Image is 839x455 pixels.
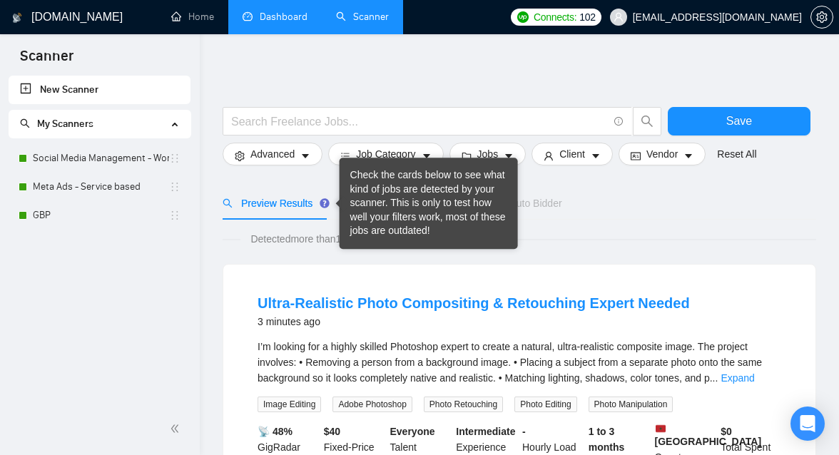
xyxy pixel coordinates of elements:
b: $ 0 [721,426,732,437]
span: Client [559,146,585,162]
span: user [614,12,624,22]
a: homeHome [171,11,214,23]
button: settingAdvancedcaret-down [223,143,322,165]
button: setting [810,6,833,29]
button: idcardVendorcaret-down [619,143,706,165]
b: [GEOGRAPHIC_DATA] [655,424,762,447]
span: Advanced [250,146,295,162]
span: I’m looking for a highly skilled Photoshop expert to create a natural, ultra-realistic composite ... [258,341,762,384]
span: folder [462,150,472,161]
a: Meta Ads - Service based [33,173,169,201]
span: bars [340,150,350,161]
span: caret-down [591,150,601,161]
span: My Scanners [20,118,93,130]
span: holder [169,210,180,221]
b: 1 to 3 months [589,426,625,453]
span: Scanner [9,46,85,76]
li: Social Media Management - Worldwide [9,144,190,173]
button: Save [668,107,810,136]
div: Check the cards below to see what kind of jobs are detected by your scanner. This is only to test... [350,168,507,238]
a: setting [810,11,833,23]
span: caret-down [504,150,514,161]
li: GBP [9,201,190,230]
span: Save [726,112,752,130]
span: search [20,118,30,128]
b: - [522,426,526,437]
span: caret-down [422,150,432,161]
span: search [223,198,233,208]
a: searchScanner [336,11,389,23]
button: barsJob Categorycaret-down [328,143,443,165]
span: double-left [170,421,184,436]
img: 🇲🇦 [656,424,666,434]
span: Job Category [356,146,415,162]
span: Image Editing [258,397,321,412]
div: Tooltip anchor [318,197,331,210]
img: upwork-logo.png [517,11,529,23]
span: Preview Results [223,198,325,209]
div: I’m looking for a highly skilled Photoshop expert to create a natural, ultra-realistic composite ... [258,339,781,386]
b: Everyone [390,426,435,437]
a: GBP [33,201,169,230]
span: My Scanners [37,118,93,130]
span: idcard [631,150,641,161]
b: 📡 48% [258,426,293,437]
input: Search Freelance Jobs... [231,113,608,131]
a: Expand [721,372,754,384]
span: info-circle [614,117,624,126]
span: 102 [579,9,595,25]
span: caret-down [683,150,693,161]
span: Vendor [646,146,678,162]
span: holder [169,181,180,193]
span: search [634,115,661,128]
a: dashboardDashboard [243,11,307,23]
img: logo [12,6,22,29]
span: user [544,150,554,161]
span: Auto Bidder [491,198,561,209]
span: Photo Retouching [424,397,503,412]
span: Photo Manipulation [589,397,673,412]
span: Detected more than 10000 results (2.43 seconds) [240,231,472,247]
li: New Scanner [9,76,190,104]
a: Ultra-Realistic Photo Compositing & Retouching Expert Needed [258,295,690,311]
b: Intermediate [456,426,515,437]
span: ... [710,372,718,384]
b: $ 40 [324,426,340,437]
a: Reset All [717,146,756,162]
span: setting [811,11,833,23]
a: Social Media Management - Worldwide [33,144,169,173]
span: Connects: [534,9,576,25]
button: folderJobscaret-down [449,143,527,165]
li: Meta Ads - Service based [9,173,190,201]
span: setting [235,150,245,161]
span: caret-down [300,150,310,161]
span: Photo Editing [514,397,576,412]
span: holder [169,153,180,164]
span: Jobs [477,146,499,162]
a: New Scanner [20,76,179,104]
div: 3 minutes ago [258,313,690,330]
div: Open Intercom Messenger [790,407,825,441]
button: userClientcaret-down [532,143,613,165]
button: search [633,107,661,136]
span: Adobe Photoshop [332,397,412,412]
